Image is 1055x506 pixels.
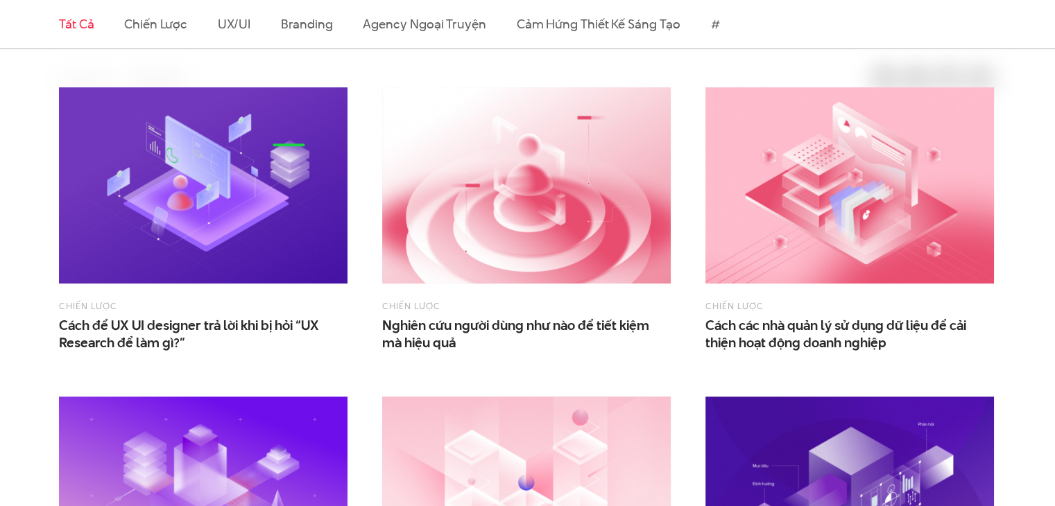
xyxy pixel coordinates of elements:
[59,317,336,351] a: Cách để UX UI designer trả lời khi bị hỏi “UXResearch để làm gì?”
[382,299,440,312] a: Chiến lược
[59,317,336,351] span: Cách để UX UI designer trả lời khi bị hỏi “UX
[705,334,886,351] span: thiện hoạt động doanh nghiệp
[382,87,671,283] img: Nghiên cứu người dùng như nào để tiết kiệm mà hiệu quả
[281,15,332,33] a: Branding
[59,87,348,283] img: Cách trả lời khi bị hỏi “UX Research để làm gì?”
[59,334,185,351] span: Research để làm gì?”
[59,299,117,312] a: Chiến lược
[705,317,983,351] a: Cách các nhà quản lý sử dụng dữ liệu để cảithiện hoạt động doanh nghiệp
[705,87,994,283] img: Cách các nhà quản lý sử dụng dữ liệu để cải thiện hoạt động doanh nghiệp
[382,317,660,351] span: Nghiên cứu người dùng như nào để tiết kiệm
[59,15,94,33] a: Tất cả
[124,15,187,33] a: Chiến lược
[218,15,251,33] a: UX/UI
[705,317,983,351] span: Cách các nhà quản lý sử dụng dữ liệu để cải
[710,15,719,33] a: #
[705,299,764,312] a: Chiến lược
[363,15,486,33] a: Agency ngoại truyện
[382,334,456,351] span: mà hiệu quả
[517,15,680,33] a: Cảm hứng thiết kế sáng tạo
[382,317,660,351] a: Nghiên cứu người dùng như nào để tiết kiệmmà hiệu quả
